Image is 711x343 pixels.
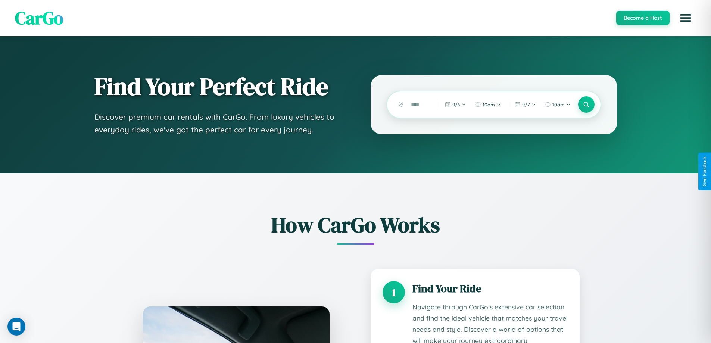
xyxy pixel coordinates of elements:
span: 10am [483,102,495,107]
button: 9/7 [511,99,540,110]
button: 9/6 [441,99,470,110]
div: 1 [383,281,405,303]
button: Become a Host [616,11,670,25]
button: 10am [471,99,505,110]
span: 9 / 7 [522,102,530,107]
div: Give Feedback [702,156,707,187]
button: 10am [541,99,574,110]
div: Open Intercom Messenger [7,318,25,336]
p: Discover premium car rentals with CarGo. From luxury vehicles to everyday rides, we've got the pe... [94,111,341,136]
span: CarGo [15,6,63,30]
h1: Find Your Perfect Ride [94,74,341,100]
h2: How CarGo Works [132,211,580,239]
button: Open menu [675,7,696,28]
span: 9 / 6 [452,102,460,107]
h3: Find Your Ride [412,281,568,296]
span: 10am [552,102,565,107]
